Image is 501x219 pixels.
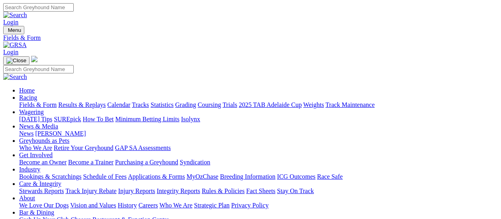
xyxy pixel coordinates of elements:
[107,101,130,108] a: Calendar
[83,173,126,180] a: Schedule of Fees
[19,187,498,195] div: Care & Integrity
[54,144,114,151] a: Retire Your Greyhound
[19,159,498,166] div: Get Involved
[3,12,27,19] img: Search
[19,202,69,209] a: We Love Our Dogs
[132,101,149,108] a: Tracks
[19,144,52,151] a: Who We Are
[19,173,498,180] div: Industry
[3,41,27,49] img: GRSA
[19,159,67,166] a: Become an Owner
[3,19,18,26] a: Login
[175,101,196,108] a: Grading
[31,56,37,62] img: logo-grsa-white.png
[19,202,498,209] div: About
[19,152,53,158] a: Get Involved
[54,116,81,122] a: SUREpick
[19,101,498,109] div: Racing
[220,173,275,180] a: Breeding Information
[19,94,37,101] a: Racing
[19,137,69,144] a: Greyhounds as Pets
[115,144,171,151] a: GAP SA Assessments
[6,57,26,64] img: Close
[8,27,21,33] span: Menu
[231,202,269,209] a: Privacy Policy
[3,49,18,55] a: Login
[19,101,57,108] a: Fields & Form
[70,202,116,209] a: Vision and Values
[58,101,106,108] a: Results & Replays
[317,173,342,180] a: Race Safe
[19,209,54,216] a: Bar & Dining
[239,101,302,108] a: 2025 TAB Adelaide Cup
[202,187,245,194] a: Rules & Policies
[303,101,324,108] a: Weights
[3,65,74,73] input: Search
[19,144,498,152] div: Greyhounds as Pets
[19,123,58,130] a: News & Media
[19,130,33,137] a: News
[19,173,81,180] a: Bookings & Scratchings
[19,166,40,173] a: Industry
[19,109,44,115] a: Wagering
[3,73,27,81] img: Search
[19,180,61,187] a: Care & Integrity
[326,101,375,108] a: Track Maintenance
[277,187,314,194] a: Stay On Track
[83,116,114,122] a: How To Bet
[19,116,498,123] div: Wagering
[3,56,29,65] button: Toggle navigation
[68,159,114,166] a: Become a Trainer
[115,159,178,166] a: Purchasing a Greyhound
[222,101,237,108] a: Trials
[3,26,24,34] button: Toggle navigation
[19,187,64,194] a: Stewards Reports
[194,202,230,209] a: Strategic Plan
[118,187,155,194] a: Injury Reports
[157,187,200,194] a: Integrity Reports
[118,202,137,209] a: History
[19,195,35,201] a: About
[115,116,179,122] a: Minimum Betting Limits
[128,173,185,180] a: Applications & Forms
[65,187,116,194] a: Track Injury Rebate
[187,173,218,180] a: MyOzChase
[180,159,210,166] a: Syndication
[181,116,200,122] a: Isolynx
[198,101,221,108] a: Coursing
[19,116,52,122] a: [DATE] Tips
[3,3,74,12] input: Search
[151,101,174,108] a: Statistics
[19,130,498,137] div: News & Media
[19,87,35,94] a: Home
[159,202,193,209] a: Who We Are
[3,34,498,41] a: Fields & Form
[35,130,86,137] a: [PERSON_NAME]
[246,187,275,194] a: Fact Sheets
[138,202,158,209] a: Careers
[277,173,315,180] a: ICG Outcomes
